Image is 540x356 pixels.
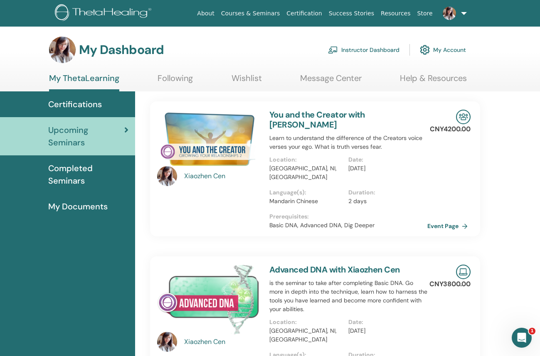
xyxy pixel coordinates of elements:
a: My Account [420,41,466,59]
span: 1 [529,328,535,334]
p: Location : [269,155,343,164]
p: Language(s) : [269,188,343,197]
p: CNY4200.00 [430,124,471,134]
p: is the seminar to take after completing Basic DNA. Go more in depth into the technique, learn how... [269,279,427,314]
span: Completed Seminars [48,162,128,187]
img: chalkboard-teacher.svg [328,46,338,54]
span: Upcoming Seminars [48,124,124,149]
img: Live Online Seminar [456,265,471,279]
a: Success Stories [325,6,377,21]
a: Courses & Seminars [218,6,284,21]
a: You and the Creator with [PERSON_NAME] [269,109,365,130]
p: 2 days [348,197,422,206]
span: Certifications [48,98,102,110]
p: Date : [348,155,422,164]
span: My Documents [48,200,108,213]
img: default.jpg [49,37,76,63]
a: Store [414,6,436,21]
a: My ThetaLearning [49,73,119,91]
img: In-Person Seminar [456,110,471,124]
img: logo.png [55,4,154,23]
a: Xiaozhen Cen [184,337,261,347]
p: Date : [348,318,422,327]
p: Mandarin Chinese [269,197,343,206]
a: Xiaozhen Cen [184,171,261,181]
a: Resources [377,6,414,21]
a: Instructor Dashboard [328,41,399,59]
img: You and the Creator [157,110,259,169]
a: Message Center [300,73,362,89]
a: Advanced DNA with Xiaozhen Cen [269,264,400,275]
p: Prerequisites : [269,212,427,221]
a: Wishlist [232,73,262,89]
a: Event Page [427,220,471,232]
p: [DATE] [348,164,422,173]
a: Help & Resources [400,73,467,89]
p: Duration : [348,188,422,197]
p: [GEOGRAPHIC_DATA], NI, [GEOGRAPHIC_DATA] [269,327,343,344]
p: Location : [269,318,343,327]
p: [DATE] [348,327,422,335]
a: About [194,6,217,21]
p: CNY3800.00 [429,279,471,289]
img: Advanced DNA [157,265,259,334]
img: default.jpg [443,7,456,20]
a: Certification [283,6,325,21]
p: Learn to understand the difference of the Creators voice verses your ego. What is truth verses fear. [269,134,427,151]
img: cog.svg [420,43,430,57]
p: Basic DNA, Advanced DNA, Dig Deeper [269,221,427,230]
img: default.jpg [157,332,177,352]
iframe: Intercom live chat [512,328,532,348]
h3: My Dashboard [79,42,164,57]
img: default.jpg [157,166,177,186]
p: [GEOGRAPHIC_DATA], NI, [GEOGRAPHIC_DATA] [269,164,343,182]
a: Following [158,73,193,89]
